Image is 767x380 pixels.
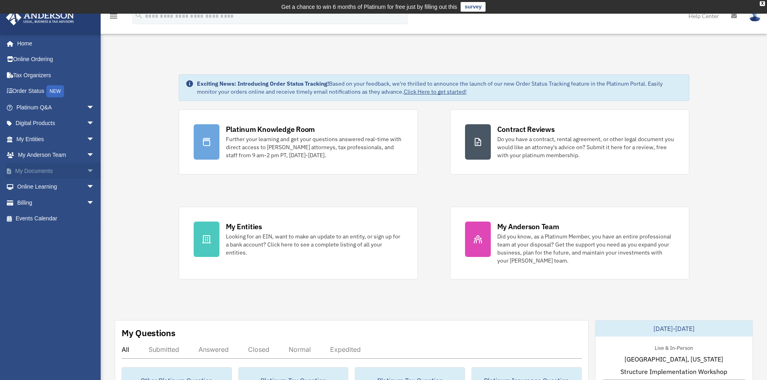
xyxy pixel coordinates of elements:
a: My Anderson Teamarrow_drop_down [6,147,107,163]
img: Anderson Advisors Platinum Portal [4,10,76,25]
div: My Anderson Team [497,222,559,232]
span: arrow_drop_down [87,163,103,179]
span: arrow_drop_down [87,147,103,164]
a: Home [6,35,103,51]
span: [GEOGRAPHIC_DATA], [US_STATE] [624,354,723,364]
i: menu [109,11,118,21]
a: menu [109,14,118,21]
div: My Entities [226,222,262,232]
div: Submitted [149,345,179,353]
div: Closed [248,345,269,353]
a: survey [461,2,486,12]
div: close [760,1,765,6]
div: Get a chance to win 6 months of Platinum for free just by filling out this [281,2,457,12]
div: Looking for an EIN, want to make an update to an entity, or sign up for a bank account? Click her... [226,232,403,257]
div: Live & In-Person [648,343,699,351]
div: Expedited [330,345,361,353]
span: arrow_drop_down [87,179,103,195]
div: My Questions [122,327,176,339]
span: Structure Implementation Workshop [620,367,727,376]
a: My Entities Looking for an EIN, want to make an update to an entity, or sign up for a bank accoun... [179,207,418,279]
div: Do you have a contract, rental agreement, or other legal document you would like an attorney's ad... [497,135,674,159]
strong: Exciting News: Introducing Order Status Tracking! [197,80,329,87]
div: [DATE]-[DATE] [595,320,753,337]
div: Answered [198,345,229,353]
div: Did you know, as a Platinum Member, you have an entire professional team at your disposal? Get th... [497,232,674,265]
a: Platinum Knowledge Room Further your learning and get your questions answered real-time with dire... [179,109,418,175]
a: Online Ordering [6,51,107,68]
a: Tax Organizers [6,67,107,83]
a: Online Learningarrow_drop_down [6,179,107,195]
img: User Pic [749,10,761,22]
a: Platinum Q&Aarrow_drop_down [6,99,107,115]
div: NEW [46,85,64,97]
i: search [134,11,143,20]
a: My Anderson Team Did you know, as a Platinum Member, you have an entire professional team at your... [450,207,689,279]
div: Platinum Knowledge Room [226,124,315,134]
div: Further your learning and get your questions answered real-time with direct access to [PERSON_NAM... [226,135,403,159]
a: Events Calendar [6,211,107,227]
a: Click Here to get started! [404,88,467,95]
a: Order StatusNEW [6,83,107,100]
span: arrow_drop_down [87,115,103,132]
a: My Documentsarrow_drop_down [6,163,107,179]
div: Based on your feedback, we're thrilled to announce the launch of our new Order Status Tracking fe... [197,80,682,96]
a: Contract Reviews Do you have a contract, rental agreement, or other legal document you would like... [450,109,689,175]
div: All [122,345,129,353]
div: Normal [289,345,311,353]
span: arrow_drop_down [87,131,103,148]
div: Contract Reviews [497,124,555,134]
a: My Entitiesarrow_drop_down [6,131,107,147]
span: arrow_drop_down [87,99,103,116]
span: arrow_drop_down [87,195,103,211]
a: Digital Productsarrow_drop_down [6,115,107,131]
a: Billingarrow_drop_down [6,195,107,211]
